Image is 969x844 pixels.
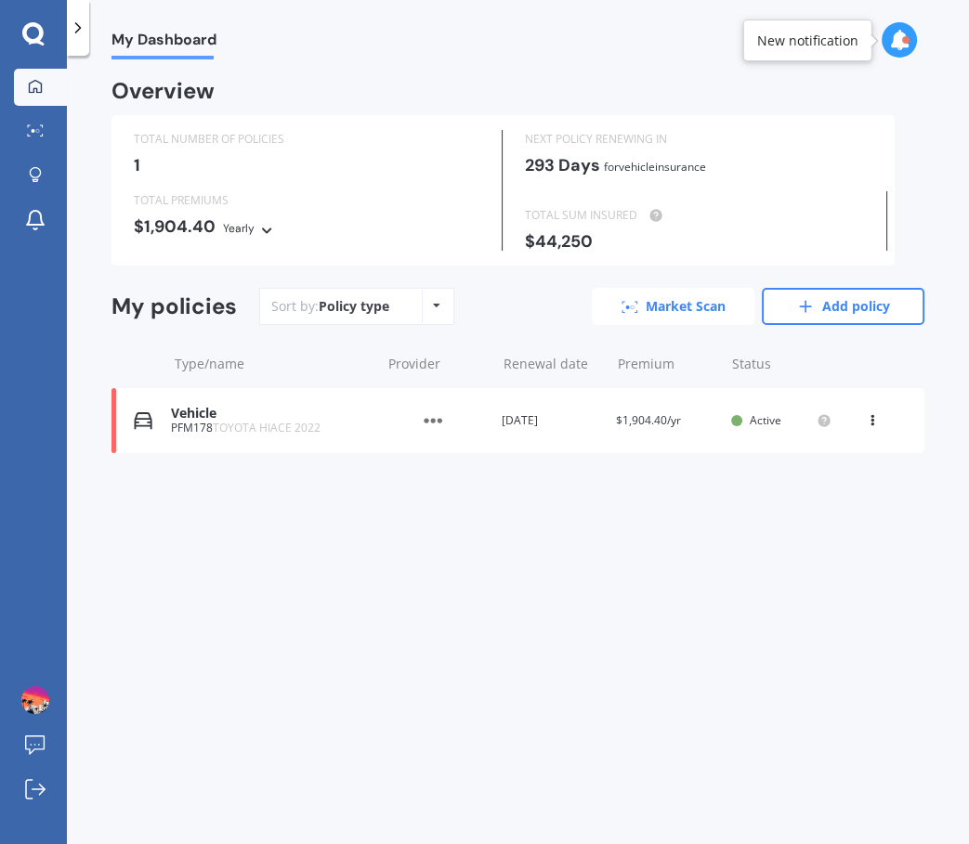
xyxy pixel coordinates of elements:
[616,412,681,428] span: $1,904.40/yr
[223,219,255,238] div: Yearly
[762,288,924,325] a: Add policy
[525,154,600,176] b: 293 Days
[592,288,754,325] a: Market Scan
[175,355,373,373] div: Type/name
[525,232,871,251] div: $44,250
[525,206,871,225] div: TOTAL SUM INSURED
[618,355,717,373] div: Premium
[111,293,237,320] div: My policies
[604,159,706,175] span: for Vehicle insurance
[134,411,152,430] img: Vehicle
[504,355,603,373] div: Renewal date
[213,420,321,435] span: TOYOTA HIACE 2022
[134,156,479,175] div: 1
[388,355,488,373] div: Provider
[171,422,372,435] div: PFM178
[502,411,602,430] div: [DATE]
[750,412,781,428] span: Active
[732,355,832,373] div: Status
[134,130,479,149] div: TOTAL NUMBER OF POLICIES
[134,217,479,238] div: $1,904.40
[171,406,372,422] div: Vehicle
[525,130,871,149] div: NEXT POLICY RENEWING IN
[386,403,479,438] img: Other
[319,297,389,316] div: Policy type
[134,191,479,210] div: TOTAL PREMIUMS
[21,686,49,714] img: ACg8ocJKH_cSf-osN3Wh1X8OapTOHQvUONyDNstskY4ME8URM2E-v-wC=s96-c
[757,32,858,50] div: New notification
[111,31,216,56] span: My Dashboard
[271,297,389,316] div: Sort by:
[111,82,215,100] div: Overview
